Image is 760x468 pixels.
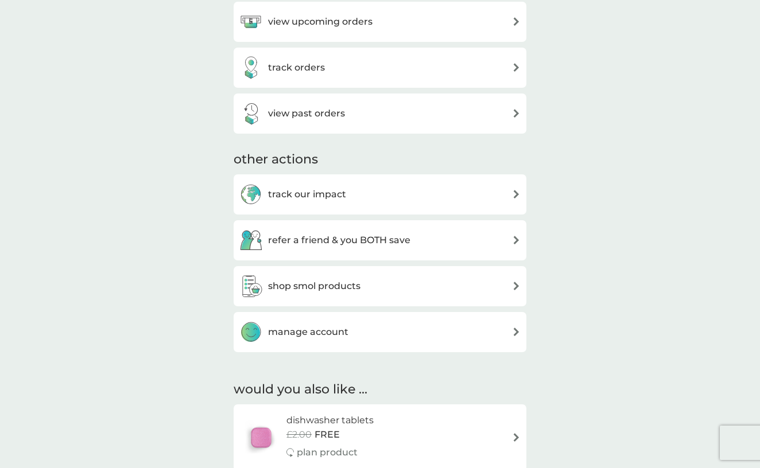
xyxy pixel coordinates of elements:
h3: refer a friend & you BOTH save [268,233,410,248]
img: dishwasher tablets [239,418,283,458]
h3: other actions [234,151,318,169]
img: arrow right [512,282,521,290]
img: arrow right [512,327,521,336]
img: arrow right [512,433,521,442]
p: plan product [297,445,358,460]
img: arrow right [512,109,521,118]
h3: track orders [268,60,325,75]
h3: view past orders [268,106,345,121]
img: arrow right [512,17,521,26]
img: arrow right [512,236,521,244]
h3: track our impact [268,187,346,202]
h3: manage account [268,325,348,340]
img: arrow right [512,190,521,198]
h6: dishwasher tablets [286,413,374,428]
h3: view upcoming orders [268,14,373,29]
span: FREE [315,427,340,442]
span: £2.00 [286,427,312,442]
h3: shop smol products [268,279,360,294]
img: arrow right [512,63,521,72]
h2: would you also like ... [234,381,526,399]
